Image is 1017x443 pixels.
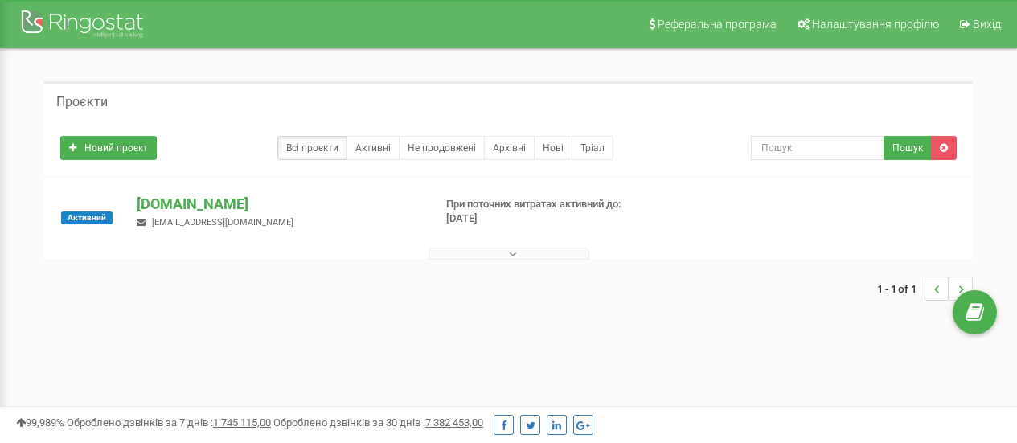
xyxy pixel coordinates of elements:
a: Активні [347,136,400,160]
nav: ... [877,260,973,317]
a: Новий проєкт [60,136,157,160]
a: Не продовжені [399,136,485,160]
a: Архівні [484,136,535,160]
button: Пошук [884,136,932,160]
h5: Проєкти [56,95,108,109]
u: 1 745 115,00 [213,416,271,429]
a: Нові [534,136,572,160]
p: [DOMAIN_NAME] [137,194,420,215]
span: Налаштування профілю [812,18,939,31]
u: 7 382 453,00 [425,416,483,429]
span: Реферальна програма [658,18,777,31]
span: Оброблено дзвінків за 7 днів : [67,416,271,429]
span: Вихід [973,18,1001,31]
span: [EMAIL_ADDRESS][DOMAIN_NAME] [152,217,293,228]
a: Всі проєкти [277,136,347,160]
span: 1 - 1 of 1 [877,277,925,301]
a: Тріал [572,136,613,160]
p: При поточних витратах активний до: [DATE] [446,197,652,227]
span: 99,989% [16,416,64,429]
span: Оброблено дзвінків за 30 днів : [273,416,483,429]
span: Активний [61,211,113,224]
input: Пошук [751,136,884,160]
